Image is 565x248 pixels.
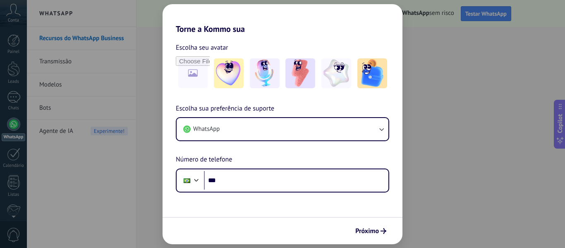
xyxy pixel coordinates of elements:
span: Escolha sua preferência de suporte [176,104,274,114]
img: -1.jpeg [214,58,244,88]
h2: Torne a Kommo sua [163,4,402,34]
span: Próximo [355,228,379,234]
span: Escolha seu avatar [176,42,228,53]
div: Brazil: + 55 [179,172,195,189]
img: -5.jpeg [357,58,387,88]
img: -2.jpeg [250,58,280,88]
span: Número de telefone [176,154,232,165]
button: Próximo [352,224,390,238]
img: -4.jpeg [321,58,351,88]
img: -3.jpeg [285,58,315,88]
button: WhatsApp [177,118,388,140]
span: WhatsApp [193,125,220,133]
